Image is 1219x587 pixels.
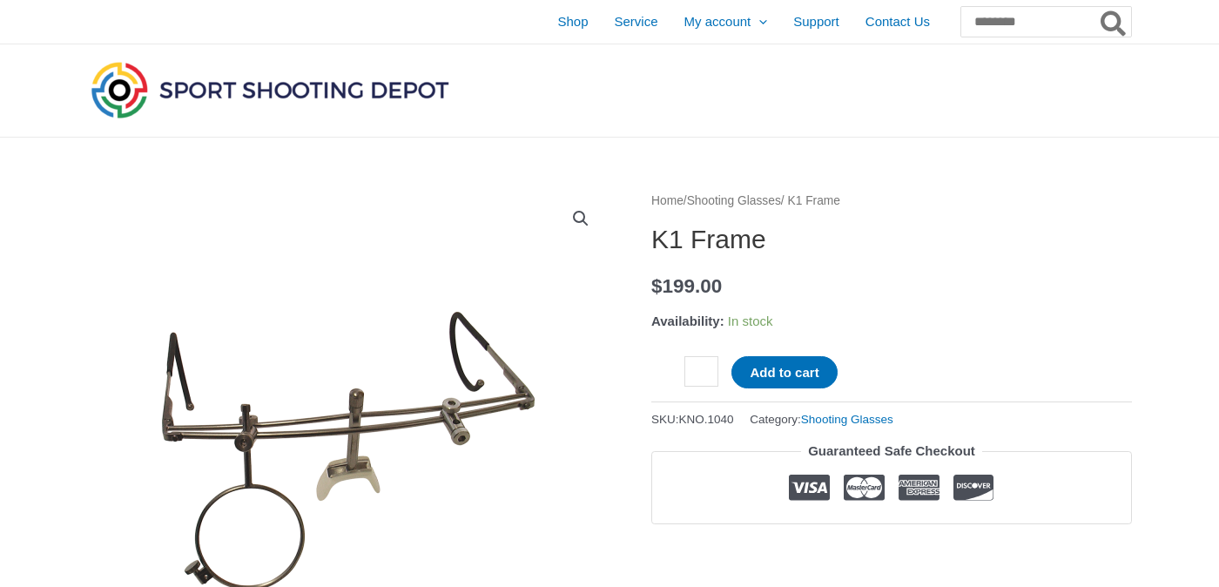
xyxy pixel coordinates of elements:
a: View full-screen image gallery [565,203,596,234]
button: Add to cart [731,356,837,388]
span: SKU: [651,408,734,430]
a: Shooting Glasses [687,194,781,207]
a: Shooting Glasses [801,413,893,426]
button: Search [1097,7,1131,37]
a: Home [651,194,684,207]
nav: Breadcrumb [651,190,1132,213]
span: In stock [728,314,773,328]
span: Availability: [651,314,724,328]
span: Category: [750,408,892,430]
img: Sport Shooting Depot [87,57,453,122]
span: KNO.1040 [679,413,734,426]
bdi: 199.00 [651,275,722,297]
span: $ [651,275,663,297]
input: Product quantity [684,356,718,387]
h1: K1 Frame [651,224,1132,255]
legend: Guaranteed Safe Checkout [801,439,982,463]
